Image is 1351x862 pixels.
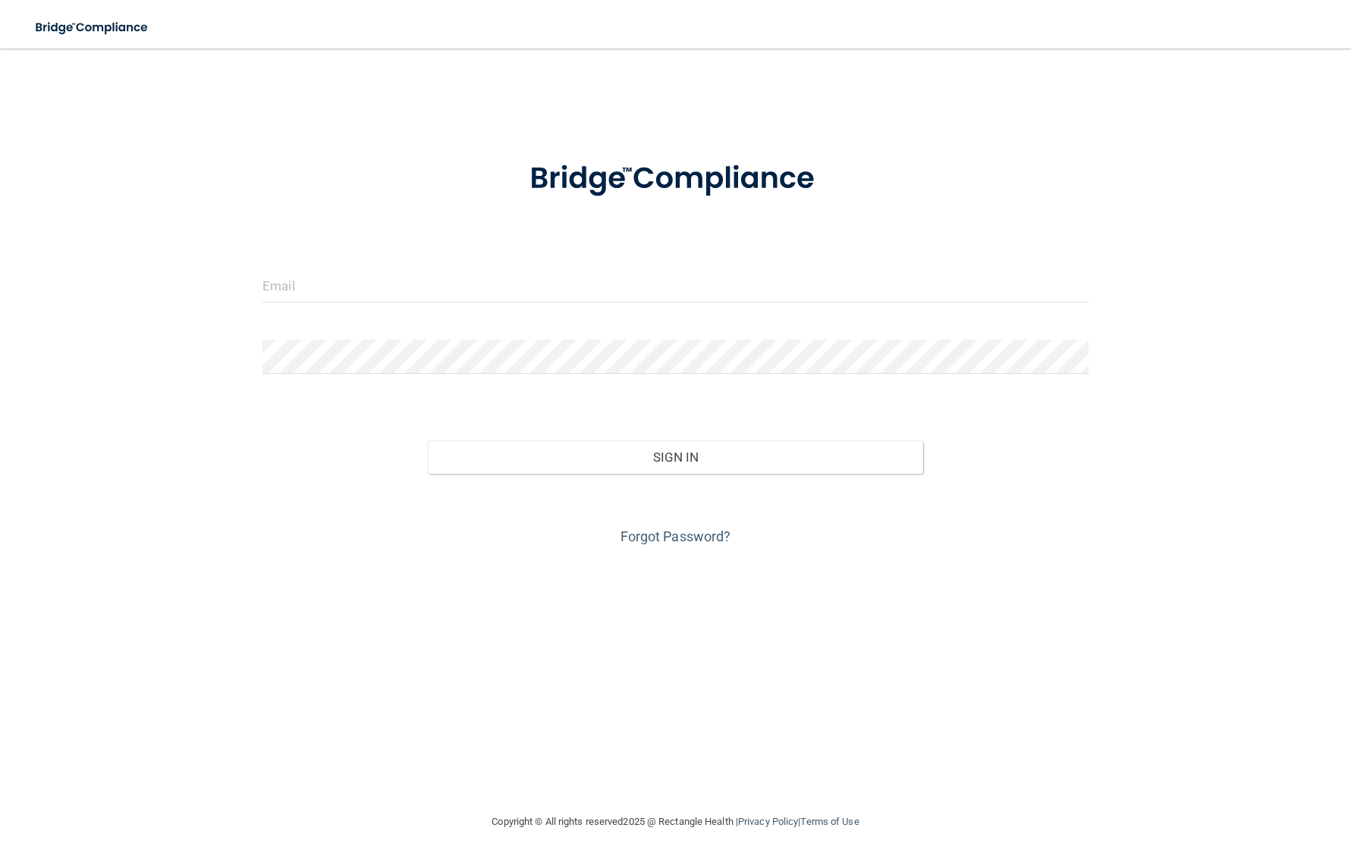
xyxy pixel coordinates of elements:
[800,816,859,827] a: Terms of Use
[399,798,953,846] div: Copyright © All rights reserved 2025 @ Rectangle Health | |
[498,139,852,218] img: bridge_compliance_login_screen.278c3ca4.svg
[23,12,162,43] img: bridge_compliance_login_screen.278c3ca4.svg
[621,528,731,544] a: Forgot Password?
[262,268,1089,302] input: Email
[738,816,798,827] a: Privacy Policy
[428,440,923,474] button: Sign In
